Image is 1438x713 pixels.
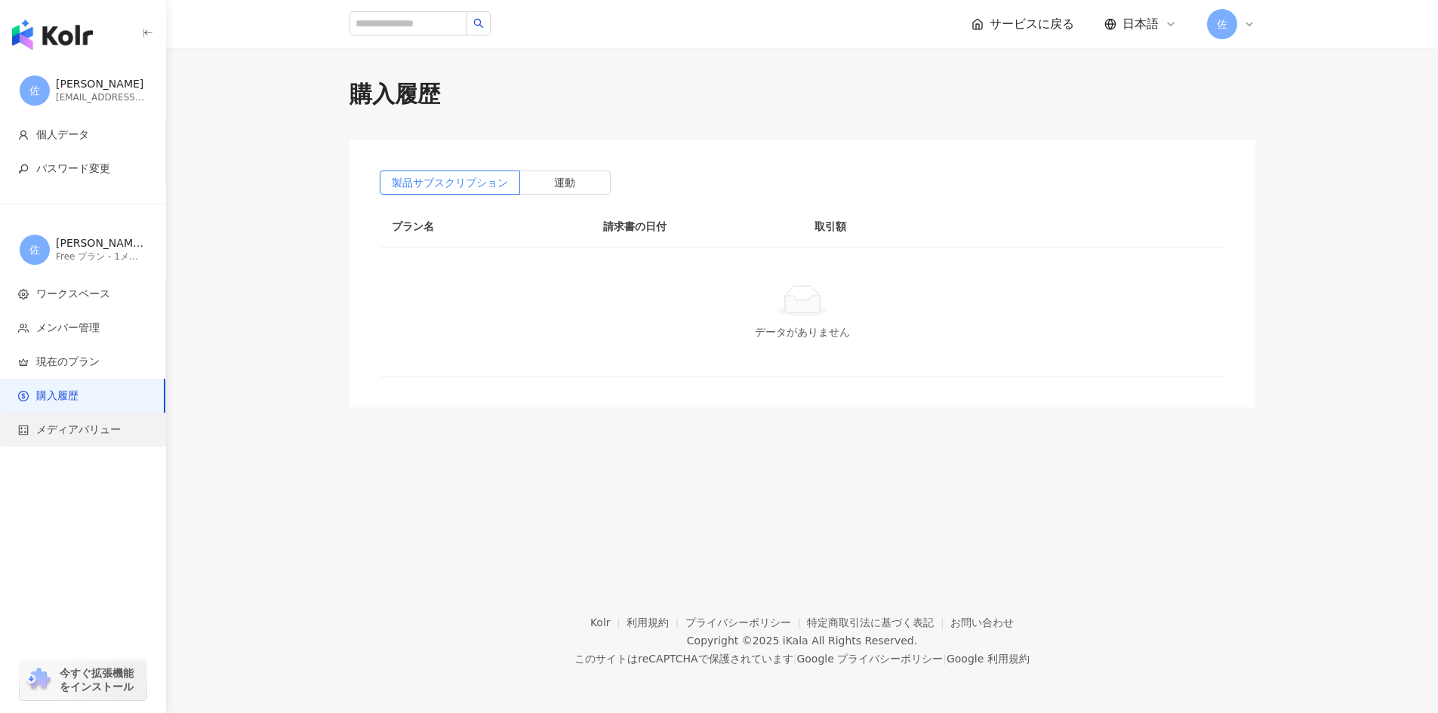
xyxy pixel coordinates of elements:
th: 請求書の日付 [591,206,802,247]
a: お問い合わせ [950,616,1014,628]
span: メディアバリュー [36,423,121,438]
span: | [793,653,797,665]
th: 取引額 [802,206,1014,247]
span: 購入履歴 [36,389,79,404]
span: dollar [18,391,29,401]
span: このサイトはreCAPTCHAで保護されています [574,650,1030,668]
span: 佐 [29,241,40,258]
a: サービスに戻る [971,16,1074,32]
div: データがありません [398,324,1207,340]
div: Copyright © 2025 All Rights Reserved. [687,635,917,647]
img: logo [12,20,93,50]
span: ワークスペース [36,287,110,302]
span: 運動 [554,177,575,189]
span: | [943,653,947,665]
a: Google 利用規約 [947,653,1030,665]
span: パスワード変更 [36,161,110,177]
a: 利用規約 [627,616,685,628]
span: 製品サブスクリプション [392,177,508,189]
div: Free プラン - 1メンバー [56,250,146,263]
div: [EMAIL_ADDRESS][DOMAIN_NAME] [56,91,146,104]
a: Kolr [590,616,627,628]
div: [PERSON_NAME] [56,77,146,92]
a: iKala [783,635,808,647]
a: chrome extension今すぐ拡張機能をインストール [20,659,146,700]
div: [PERSON_NAME]妃のワークスペース [56,236,146,251]
span: 今すぐ拡張機能をインストール [60,666,142,693]
th: プラン名 [380,206,591,247]
span: メンバー管理 [36,321,100,336]
div: 購入履歴 [349,78,1255,110]
span: 佐 [1217,16,1227,32]
span: 日本語 [1122,16,1159,32]
span: 個人データ [36,128,89,143]
span: user [18,130,29,140]
span: search [473,18,484,29]
img: chrome extension [24,668,53,692]
a: 特定商取引法に基づく表記 [807,616,950,628]
span: サービスに戻る [990,16,1074,32]
span: calculator [18,425,29,435]
a: プライバシーポリシー [685,616,808,628]
a: Google プライバシーポリシー [796,653,943,665]
span: key [18,164,29,174]
span: 現在のプラン [36,355,100,370]
span: 佐 [29,82,40,99]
